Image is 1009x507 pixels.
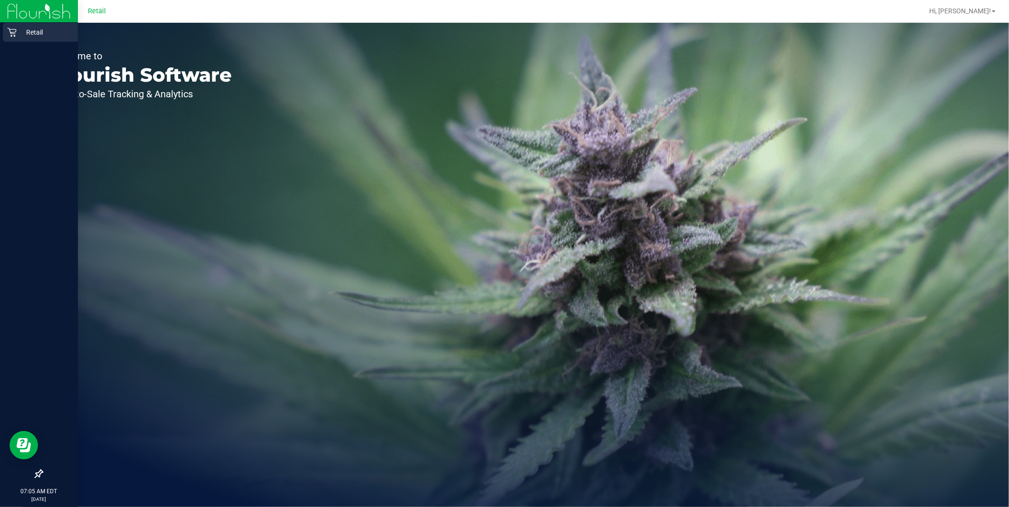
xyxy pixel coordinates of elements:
p: Seed-to-Sale Tracking & Analytics [51,89,232,99]
span: Hi, [PERSON_NAME]! [929,7,991,15]
p: 07:05 AM EDT [4,487,74,496]
inline-svg: Retail [7,28,17,37]
p: Welcome to [51,51,232,61]
span: Retail [88,7,106,15]
iframe: Resource center [10,431,38,460]
p: [DATE] [4,496,74,503]
p: Flourish Software [51,66,232,84]
p: Retail [17,27,74,38]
